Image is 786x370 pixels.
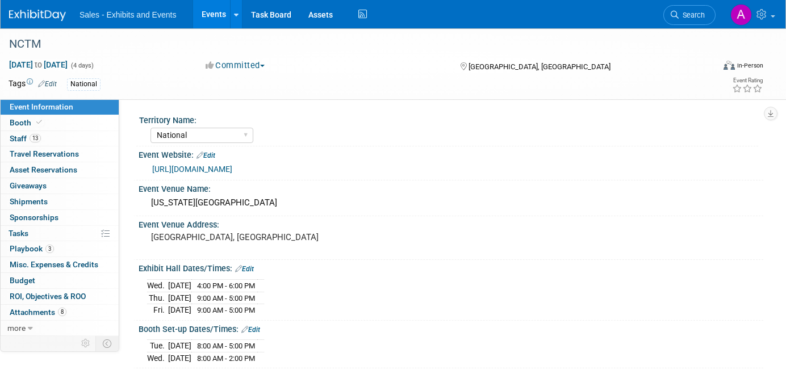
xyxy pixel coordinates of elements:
[10,276,35,285] span: Budget
[1,257,119,272] a: Misc. Expenses & Credits
[30,134,41,142] span: 13
[147,340,168,352] td: Tue.
[147,292,168,304] td: Thu.
[70,62,94,69] span: (4 days)
[1,273,119,288] a: Budget
[10,118,44,127] span: Booth
[10,213,58,222] span: Sponsorships
[139,216,763,230] div: Event Venue Address:
[1,305,119,320] a: Attachments8
[197,294,255,302] span: 9:00 AM - 5:00 PM
[1,99,119,115] a: Event Information
[730,4,752,26] img: Alexandra Horne
[147,352,168,364] td: Wed.
[58,308,66,316] span: 8
[9,78,57,91] td: Tags
[139,321,763,335] div: Booth Set-up Dates/Times:
[1,210,119,225] a: Sponsorships
[168,292,191,304] td: [DATE]
[10,102,73,111] span: Event Information
[139,260,763,275] div: Exhibit Hall Dates/Times:
[10,149,79,158] span: Travel Reservations
[197,281,255,290] span: 4:00 PM - 6:00 PM
[1,226,119,241] a: Tasks
[10,181,47,190] span: Giveaways
[10,292,86,301] span: ROI, Objectives & ROO
[679,11,705,19] span: Search
[36,119,42,125] i: Booth reservation complete
[197,354,255,363] span: 8:00 AM - 2:00 PM
[737,61,763,70] div: In-Person
[80,10,176,19] span: Sales - Exhibits and Events
[147,194,755,212] div: [US_STATE][GEOGRAPHIC_DATA]
[235,265,254,273] a: Edit
[76,336,96,351] td: Personalize Event Tab Strip
[197,306,255,314] span: 9:00 AM - 5:00 PM
[45,245,54,253] span: 3
[1,131,119,146] a: Staff13
[197,342,255,350] span: 8:00 AM - 5:00 PM
[241,326,260,334] a: Edit
[652,59,764,76] div: Event Format
[9,10,66,21] img: ExhibitDay
[139,112,758,126] div: Territory Name:
[5,34,699,54] div: NCTM
[9,60,68,70] span: [DATE] [DATE]
[196,152,215,159] a: Edit
[168,352,191,364] td: [DATE]
[10,165,77,174] span: Asset Reservations
[10,244,54,253] span: Playbook
[33,60,44,69] span: to
[732,78,763,83] div: Event Rating
[147,279,168,292] td: Wed.
[1,146,119,162] a: Travel Reservations
[168,279,191,292] td: [DATE]
[10,260,98,269] span: Misc. Expenses & Credits
[1,162,119,178] a: Asset Reservations
[139,180,763,195] div: Event Venue Name:
[1,241,119,257] a: Playbook3
[38,80,57,88] a: Edit
[152,165,232,174] a: [URL][DOMAIN_NAME]
[1,115,119,131] a: Booth
[151,232,386,242] pre: [GEOGRAPHIC_DATA], [GEOGRAPHIC_DATA]
[67,78,101,90] div: National
[168,340,191,352] td: [DATE]
[1,289,119,304] a: ROI, Objectives & ROO
[9,229,28,238] span: Tasks
[10,308,66,317] span: Attachments
[147,304,168,316] td: Fri.
[724,61,735,70] img: Format-Inperson.png
[663,5,716,25] a: Search
[7,323,26,333] span: more
[1,321,119,336] a: more
[139,146,763,161] div: Event Website:
[202,60,269,72] button: Committed
[10,197,48,206] span: Shipments
[469,62,611,71] span: [GEOGRAPHIC_DATA], [GEOGRAPHIC_DATA]
[96,336,119,351] td: Toggle Event Tabs
[1,178,119,194] a: Giveaways
[10,134,41,143] span: Staff
[1,194,119,209] a: Shipments
[168,304,191,316] td: [DATE]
